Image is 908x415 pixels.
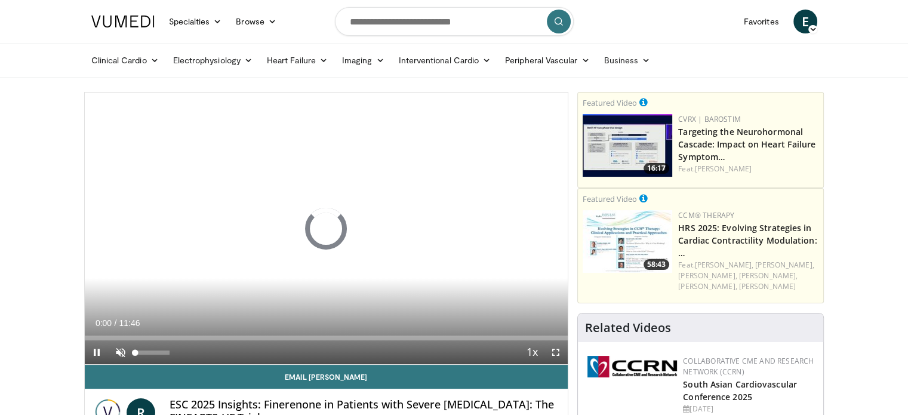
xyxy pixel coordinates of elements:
a: CVRx | Barostim [678,114,741,124]
div: Feat. [678,260,818,292]
a: Peripheral Vascular [498,48,596,72]
button: Unmute [109,340,133,364]
button: Playback Rate [520,340,544,364]
a: Electrophysiology [166,48,260,72]
h4: Related Videos [585,321,671,335]
a: [PERSON_NAME] [695,164,752,174]
input: Search topics, interventions [335,7,574,36]
span: 16:17 [644,163,669,174]
a: [PERSON_NAME] [739,281,796,291]
a: Email [PERSON_NAME] [85,365,568,389]
video-js: Video Player [85,93,568,365]
a: [PERSON_NAME], [739,270,798,281]
a: HRS 2025: Evolving Strategies in Cardiac Contractility Modulation: … [678,222,817,259]
small: Featured Video [583,97,637,108]
div: [DATE] [683,404,814,414]
img: f3314642-f119-4bcb-83d2-db4b1a91d31e.150x105_q85_crop-smart_upscale.jpg [583,114,672,177]
a: [PERSON_NAME], [695,260,753,270]
button: Pause [85,340,109,364]
a: Interventional Cardio [392,48,498,72]
div: Volume Level [136,351,170,355]
a: Business [596,48,657,72]
img: 3f694bbe-f46e-4e2a-ab7b-fff0935bbb6c.150x105_q85_crop-smart_upscale.jpg [583,210,672,273]
a: 58:43 [583,210,672,273]
span: 11:46 [119,318,140,328]
a: E [793,10,817,33]
img: VuMedi Logo [91,16,155,27]
img: a04ee3ba-8487-4636-b0fb-5e8d268f3737.png.150x105_q85_autocrop_double_scale_upscale_version-0.2.png [587,356,677,377]
a: [PERSON_NAME], [755,260,814,270]
a: Targeting the Neurohormonal Cascade: Impact on Heart Failure Symptom… [678,126,815,162]
a: Collaborative CME and Research Network (CCRN) [683,356,814,377]
a: [PERSON_NAME], [678,281,737,291]
div: Progress Bar [85,336,568,340]
a: Heart Failure [260,48,335,72]
a: [PERSON_NAME], [678,270,737,281]
a: Favorites [737,10,786,33]
a: CCM® Therapy [678,210,734,220]
a: Clinical Cardio [84,48,166,72]
span: 58:43 [644,259,669,270]
small: Featured Video [583,193,637,204]
span: / [115,318,117,328]
a: Specialties [162,10,229,33]
a: 16:17 [583,114,672,177]
button: Fullscreen [544,340,568,364]
div: Feat. [678,164,818,174]
span: 0:00 [96,318,112,328]
a: South Asian Cardiovascular Conference 2025 [683,379,797,402]
a: Browse [229,10,284,33]
a: Imaging [335,48,392,72]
